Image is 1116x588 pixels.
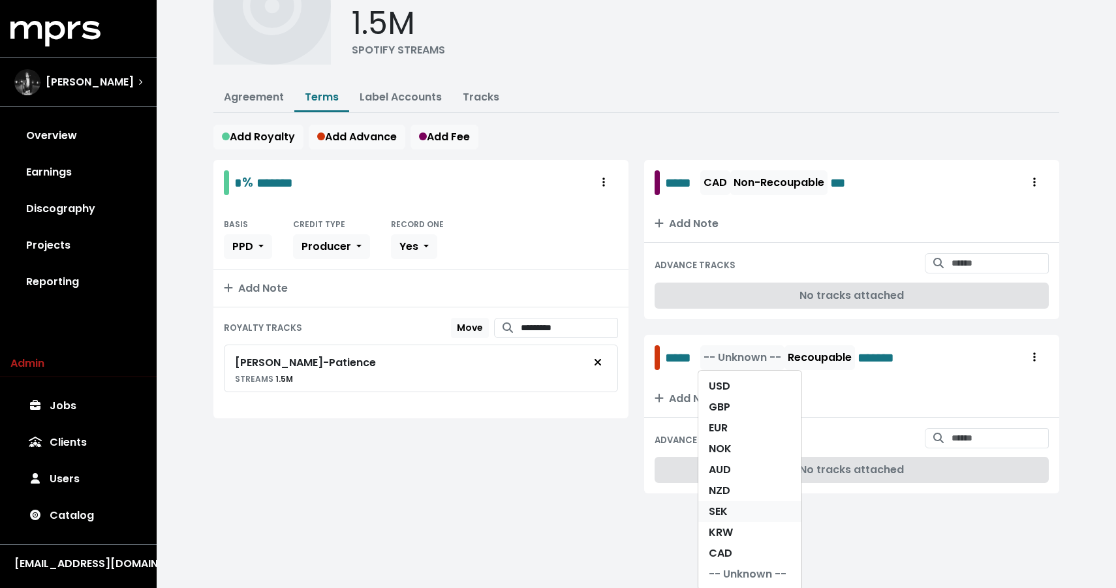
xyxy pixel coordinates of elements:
[360,89,442,104] a: Label Accounts
[213,270,628,307] button: Add Note
[10,154,146,191] a: Earnings
[352,5,445,42] div: 1.5M
[224,322,302,334] small: ROYALTY TRACKS
[952,253,1049,273] input: Search for tracks by title and link them to this advance
[704,175,727,190] span: CAD
[10,191,146,227] a: Discography
[10,388,146,424] a: Jobs
[858,348,917,367] span: Edit value
[10,264,146,300] a: Reporting
[698,397,801,418] a: GBP
[655,391,719,406] span: Add Note
[734,175,824,190] span: Non-Recoupable
[698,376,801,397] a: USD
[655,457,1049,483] div: No tracks attached
[10,461,146,497] a: Users
[10,117,146,154] a: Overview
[698,459,801,480] a: AUD
[589,170,618,195] button: Royalty administration options
[309,125,405,149] button: Add Advance
[788,350,852,365] span: Recoupable
[655,283,1049,309] div: No tracks attached
[391,219,444,230] small: RECORD ONE
[10,555,146,572] button: [EMAIL_ADDRESS][DOMAIN_NAME]
[224,219,248,230] small: BASIS
[698,501,801,522] a: SEK
[655,434,736,446] small: ADVANCE TRACKS
[305,89,339,104] a: Terms
[224,89,284,104] a: Agreement
[317,129,397,144] span: Add Advance
[463,89,499,104] a: Tracks
[451,318,489,338] button: Move
[698,480,801,501] a: NZD
[700,345,784,370] button: -- Unknown --
[655,216,719,231] span: Add Note
[293,219,345,230] small: CREDIT TYPE
[698,439,801,459] a: NOK
[10,497,146,534] a: Catalog
[698,543,801,564] a: CAD
[234,176,242,189] span: Edit value
[352,42,445,58] div: SPOTIFY STREAMS
[235,355,376,371] div: [PERSON_NAME] - Patience
[665,348,698,367] span: Edit value
[655,259,736,271] small: ADVANCE TRACKS
[293,234,370,259] button: Producer
[10,25,101,40] a: mprs logo
[698,564,801,585] a: -- Unknown --
[391,234,437,259] button: Yes
[784,345,855,370] button: Recoupable
[14,556,142,572] div: [EMAIL_ADDRESS][DOMAIN_NAME]
[1020,170,1049,195] button: Royalty administration options
[224,281,288,296] span: Add Note
[256,176,293,189] span: Edit value
[411,125,478,149] button: Add Fee
[665,173,698,193] span: Edit value
[644,206,1059,242] button: Add Note
[222,129,295,144] span: Add Royalty
[457,321,483,334] span: Move
[1020,345,1049,370] button: Royalty administration options
[242,173,253,191] span: %
[302,239,351,254] span: Producer
[10,227,146,264] a: Projects
[830,173,853,193] span: Edit value
[235,373,273,384] span: STREAMS
[46,74,134,90] span: [PERSON_NAME]
[644,380,1059,417] button: Add Note
[213,125,303,149] button: Add Royalty
[730,170,828,195] button: Non-Recoupable
[698,522,801,543] a: KRW
[232,239,253,254] span: PPD
[583,350,612,375] button: Remove royalty target
[521,318,618,338] input: Search for tracks by title and link them to this royalty
[399,239,418,254] span: Yes
[235,373,293,384] small: 1.5M
[700,170,730,195] button: CAD
[10,424,146,461] a: Clients
[698,418,801,439] a: EUR
[952,428,1049,448] input: Search for tracks by title and link them to this advance
[704,350,781,365] span: -- Unknown --
[14,69,40,95] img: The selected account / producer
[419,129,470,144] span: Add Fee
[224,234,272,259] button: PPD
